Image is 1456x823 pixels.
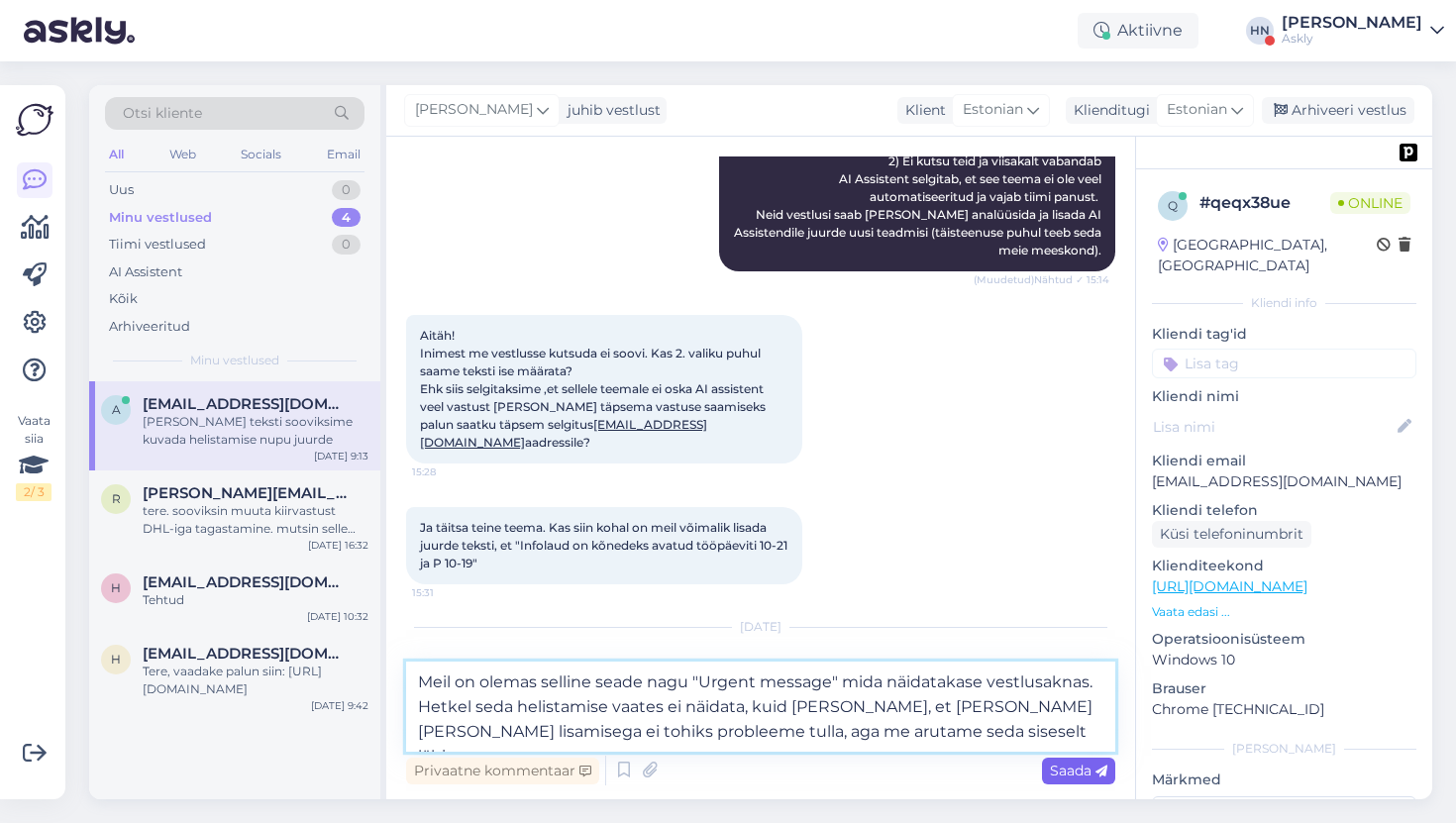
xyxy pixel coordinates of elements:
[112,491,121,506] span: r
[1152,770,1416,790] p: Märkmed
[1078,13,1198,49] div: Aktiivne
[1330,192,1410,214] span: Online
[109,317,190,337] div: Arhiveeritud
[412,464,486,479] span: 15:28
[109,235,206,255] div: Tiimi vestlused
[420,520,790,570] span: Ja täitsa teine teema. Kas siin kohal on meil võimalik lisada juurde teksti, et "Infolaud on kõne...
[560,100,661,121] div: juhib vestlust
[1152,740,1416,758] div: [PERSON_NAME]
[143,395,349,413] span: asd@asd.ee
[112,402,121,417] span: a
[415,99,533,121] span: [PERSON_NAME]
[1400,144,1417,161] img: pd
[897,100,946,121] div: Klient
[1152,294,1416,312] div: Kliendi info
[406,758,599,784] div: Privaatne kommentaar
[16,101,53,139] img: Askly Logo
[16,412,52,501] div: Vaata siia
[1152,521,1311,548] div: Küsi telefoninumbrit
[974,272,1109,287] span: (Muudetud) Nähtud ✓ 15:14
[143,645,349,663] span: hans@askly.me
[420,328,769,450] span: Aitäh! Inimest me vestlusse kutsuda ei soovi. Kas 2. valiku puhul saame teksti ise määrata? Ehk s...
[1152,471,1416,492] p: [EMAIL_ADDRESS][DOMAIN_NAME]
[143,591,368,609] div: Tehtud
[307,609,368,624] div: [DATE] 10:32
[1152,451,1416,471] p: Kliendi email
[332,180,361,200] div: 0
[1152,349,1416,378] input: Lisa tag
[237,142,285,167] div: Socials
[1246,17,1274,45] div: HN
[1066,100,1150,121] div: Klienditugi
[143,413,368,449] div: [PERSON_NAME] teksti sooviksime kuvada helistamise nupu juurde
[165,142,200,167] div: Web
[308,538,368,553] div: [DATE] 16:32
[332,208,361,228] div: 4
[109,289,138,309] div: Kõik
[111,580,121,595] span: h
[105,142,128,167] div: All
[1282,15,1444,47] a: [PERSON_NAME]Askly
[1050,762,1107,779] span: Saada
[190,352,279,369] span: Minu vestlused
[1153,416,1394,438] input: Lisa nimi
[1152,678,1416,699] p: Brauser
[1152,386,1416,407] p: Kliendi nimi
[1262,97,1414,124] div: Arhiveeri vestlus
[1152,699,1416,720] p: Chrome [TECHNICAL_ID]
[963,99,1023,121] span: Estonian
[111,652,121,667] span: h
[406,662,1115,752] textarea: Meil on olemas selline seade nagu "Urgent message" mida näidatakase vestlusaknas. Hetkel seda hel...
[109,262,182,282] div: AI Assistent
[1282,31,1422,47] div: Askly
[1282,15,1422,31] div: [PERSON_NAME]
[1152,556,1416,576] p: Klienditeekond
[1158,235,1377,276] div: [GEOGRAPHIC_DATA], [GEOGRAPHIC_DATA]
[16,483,52,501] div: 2 / 3
[314,449,368,463] div: [DATE] 9:13
[1152,650,1416,670] p: Windows 10
[323,142,364,167] div: Email
[1152,629,1416,650] p: Operatsioonisüsteem
[311,698,368,713] div: [DATE] 9:42
[143,573,349,591] span: harri@atto.ee
[1199,191,1330,215] div: # qeqx38ue
[123,103,202,124] span: Otsi kliente
[1168,198,1178,213] span: q
[332,235,361,255] div: 0
[109,208,212,228] div: Minu vestlused
[1152,500,1416,521] p: Kliendi telefon
[1167,99,1227,121] span: Estonian
[406,618,1115,636] div: [DATE]
[412,585,486,600] span: 15:31
[1152,577,1307,595] a: [URL][DOMAIN_NAME]
[109,180,134,200] div: Uus
[143,663,368,698] div: Tere, vaadake palun siin: [URL][DOMAIN_NAME]
[143,484,349,502] span: reene@tupsunupsu.ee
[1152,324,1416,345] p: Kliendi tag'id
[143,502,368,538] div: tere. sooviksin muuta kiirvastust DHL-iga tagastamine. mutsin selle omast arust ära, aga [PERSON_...
[1152,603,1416,621] p: Vaata edasi ...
